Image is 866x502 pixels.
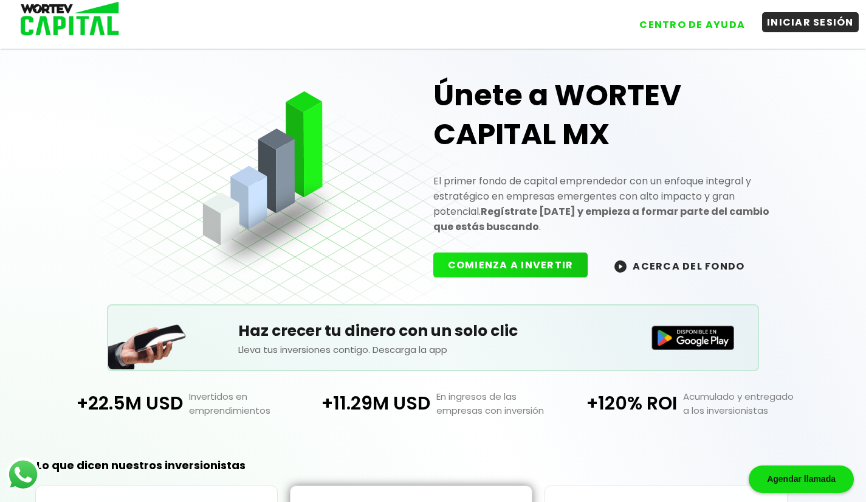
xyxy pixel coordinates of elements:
p: +22.5M USD [63,389,183,417]
button: COMIENZA A INVERTIR [433,253,588,277]
div: Agendar llamada [749,465,854,493]
h1: Únete a WORTEV CAPITAL MX [433,76,780,154]
img: Teléfono [108,309,187,369]
p: Acumulado y entregado a los inversionistas [677,389,803,417]
p: +11.29M USD [309,389,430,417]
button: INICIAR SESIÓN [762,12,859,32]
img: logos_whatsapp-icon.242b2217.svg [6,458,40,492]
p: Invertidos en emprendimientos [183,389,309,417]
img: Disponible en Google Play [651,326,734,350]
strong: Regístrate [DATE] y empieza a formar parte del cambio que estás buscando [433,204,769,234]
p: El primer fondo de capital emprendedor con un enfoque integral y estratégico en empresas emergent... [433,173,780,234]
p: En ingresos de las empresas con inversión [430,389,557,417]
p: Lleva tus inversiones contigo. Descarga la app [238,343,628,357]
a: CENTRO DE AYUDA [622,5,750,35]
button: ACERCA DEL FONDO [600,253,759,279]
a: COMIENZA A INVERTIR [433,258,600,272]
h5: Haz crecer tu dinero con un solo clic [238,319,628,343]
a: INICIAR SESIÓN [750,5,859,35]
img: wortev-capital-acerca-del-fondo [614,260,627,273]
p: +120% ROI [557,389,677,417]
button: CENTRO DE AYUDA [634,15,750,35]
